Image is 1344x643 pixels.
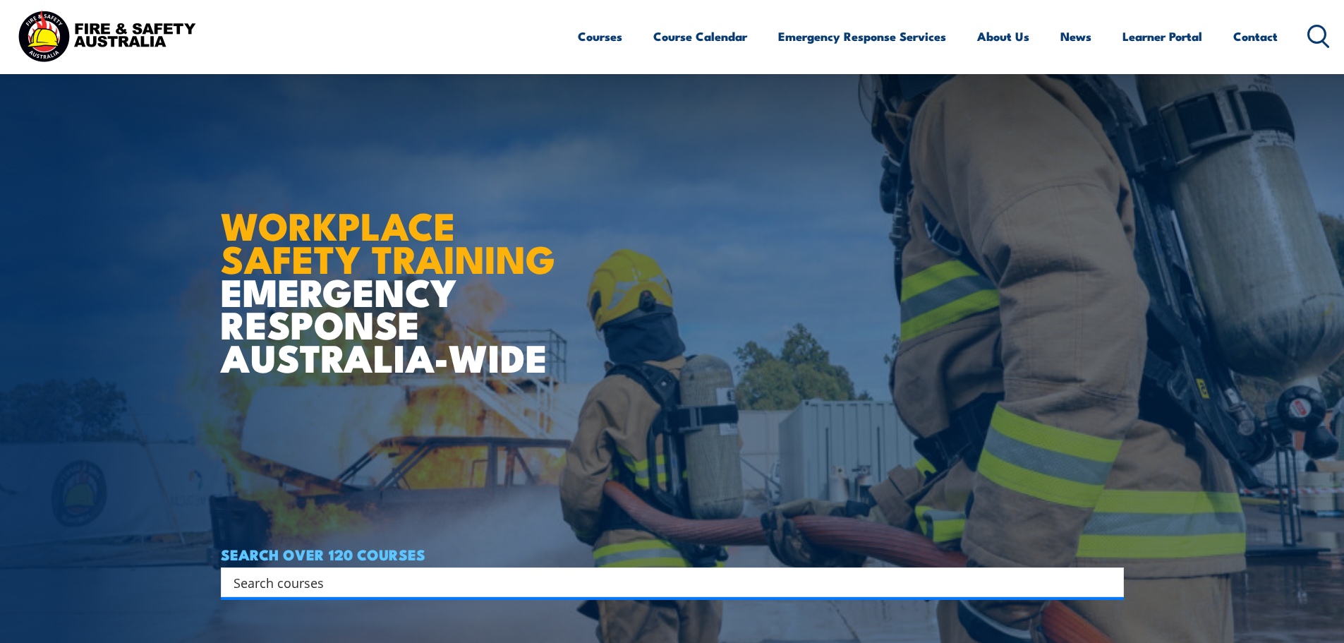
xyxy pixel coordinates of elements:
a: Emergency Response Services [778,18,946,55]
a: Courses [578,18,622,55]
a: News [1060,18,1091,55]
form: Search form [236,572,1096,592]
a: Contact [1233,18,1278,55]
a: About Us [977,18,1029,55]
h1: EMERGENCY RESPONSE AUSTRALIA-WIDE [221,173,566,373]
a: Learner Portal [1122,18,1202,55]
button: Search magnifier button [1099,572,1119,592]
input: Search input [234,572,1093,593]
strong: WORKPLACE SAFETY TRAINING [221,195,555,287]
h4: SEARCH OVER 120 COURSES [221,546,1124,562]
a: Course Calendar [653,18,747,55]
